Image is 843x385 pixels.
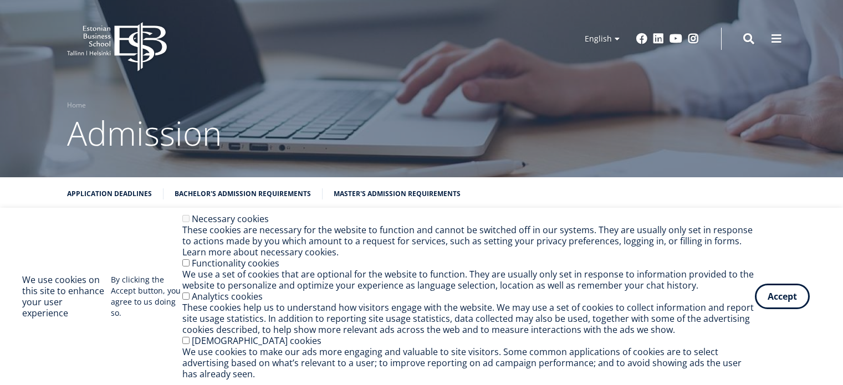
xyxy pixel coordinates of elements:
[192,290,263,302] label: Analytics cookies
[192,335,321,347] label: [DEMOGRAPHIC_DATA] cookies
[755,284,810,309] button: Accept
[182,346,755,379] div: We use cookies to make our ads more engaging and valuable to site visitors. Some common applicati...
[67,100,86,111] a: Home
[111,274,182,319] p: By clicking the Accept button, you agree to us doing so.
[334,188,461,199] a: Master's admission requirements
[67,188,152,199] a: Application deadlines
[192,213,269,225] label: Necessary cookies
[182,224,755,258] div: These cookies are necessary for the website to function and cannot be switched off in our systems...
[67,110,222,156] span: Admission
[192,257,279,269] label: Functionality cookies
[636,33,647,44] a: Facebook
[653,33,664,44] a: Linkedin
[22,274,111,319] h2: We use cookies on this site to enhance your user experience
[182,269,755,291] div: We use a set of cookies that are optional for the website to function. They are usually only set ...
[182,302,755,335] div: These cookies help us to understand how visitors engage with the website. We may use a set of coo...
[175,188,311,199] a: Bachelor's admission requirements
[670,33,682,44] a: Youtube
[688,33,699,44] a: Instagram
